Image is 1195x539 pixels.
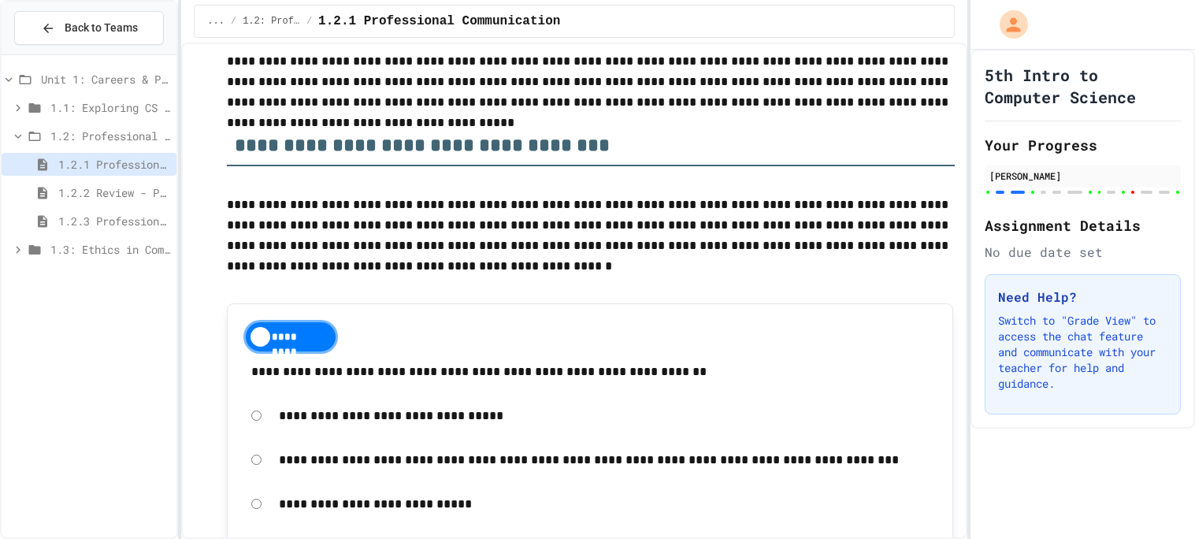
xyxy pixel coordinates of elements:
[306,15,312,28] span: /
[985,243,1181,262] div: No due date set
[983,6,1032,43] div: My Account
[985,134,1181,156] h2: Your Progress
[989,169,1176,183] div: [PERSON_NAME]
[985,64,1181,108] h1: 5th Intro to Computer Science
[58,213,170,229] span: 1.2.3 Professional Communication Challenge
[998,313,1167,392] p: Switch to "Grade View" to access the chat feature and communicate with your teacher for help and ...
[41,71,170,87] span: Unit 1: Careers & Professionalism
[58,184,170,201] span: 1.2.2 Review - Professional Communication
[985,214,1181,236] h2: Assignment Details
[14,11,164,45] button: Back to Teams
[50,128,170,144] span: 1.2: Professional Communication
[318,12,560,31] span: 1.2.1 Professional Communication
[50,99,170,116] span: 1.1: Exploring CS Careers
[231,15,236,28] span: /
[58,156,170,173] span: 1.2.1 Professional Communication
[243,15,300,28] span: 1.2: Professional Communication
[65,20,138,36] span: Back to Teams
[207,15,225,28] span: ...
[50,241,170,258] span: 1.3: Ethics in Computing
[998,288,1167,307] h3: Need Help?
